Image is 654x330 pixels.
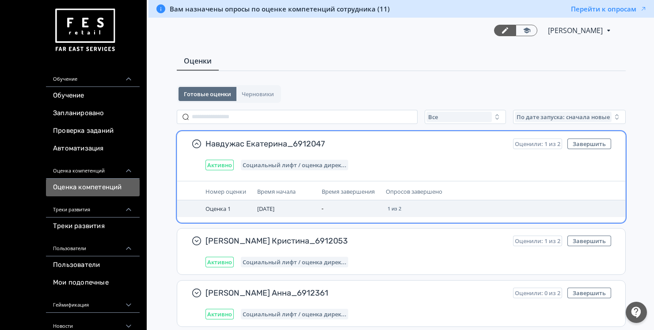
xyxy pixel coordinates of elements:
[243,259,346,266] span: Социальный лифт / оценка директора магазина
[207,161,232,169] span: Активно
[515,237,560,244] span: Оценили: 1 из 2
[548,25,604,36] span: Наталья Ключарова
[46,157,140,179] div: Оценка компетенций
[46,235,140,256] div: Пользователи
[388,206,401,211] span: 1 из 2
[567,288,611,298] button: Завершить
[243,161,346,169] span: Социальный лифт / оценка директора магазина
[46,122,140,140] a: Проверка заданий
[513,110,626,124] button: По дате запуска: сначала новые
[46,217,140,235] a: Треки развития
[386,187,442,195] span: Опросов завершено
[236,87,279,101] button: Черновики
[515,289,560,296] span: Оценили: 0 из 2
[46,256,140,274] a: Пользователи
[46,140,140,157] a: Автоматизация
[567,139,611,149] button: Завершить
[257,205,274,213] span: [DATE]
[205,236,506,246] span: [PERSON_NAME] Кристина_6912053
[515,140,560,147] span: Оценили: 1 из 2
[184,90,231,97] span: Готовые оценки
[179,87,236,101] button: Готовые оценки
[318,200,383,217] td: -
[46,292,140,313] div: Геймификация
[205,187,246,195] span: Номер оценки
[322,187,375,195] span: Время завершения
[46,105,140,122] a: Запланировано
[46,196,140,217] div: Треки развития
[205,205,231,213] span: Оценка 1
[517,113,610,120] span: По дате запуска: сначала новые
[516,25,537,36] a: Переключиться в режим ученика
[184,56,212,66] span: Оценки
[257,187,296,195] span: Время начала
[428,113,438,120] span: Все
[46,87,140,105] a: Обучение
[53,5,117,55] img: https://files.teachbase.ru/system/account/57463/logo/medium-936fc5084dd2c598f50a98b9cbe0469a.png
[46,179,140,196] a: Оценка компетенций
[243,311,346,318] span: Социальный лифт / оценка директора магазина
[571,4,647,13] button: Перейти к опросам
[170,4,390,13] span: Вам назначены опросы по оценке компетенций сотрудника (11)
[205,288,506,298] span: [PERSON_NAME] Анна_6912361
[46,274,140,292] a: Мои подопечные
[242,90,274,97] span: Черновики
[207,259,232,266] span: Активно
[205,139,506,149] span: Навдужас Екатерина_6912047
[207,311,232,318] span: Активно
[425,110,506,124] button: Все
[46,66,140,87] div: Обучение
[567,236,611,246] button: Завершить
